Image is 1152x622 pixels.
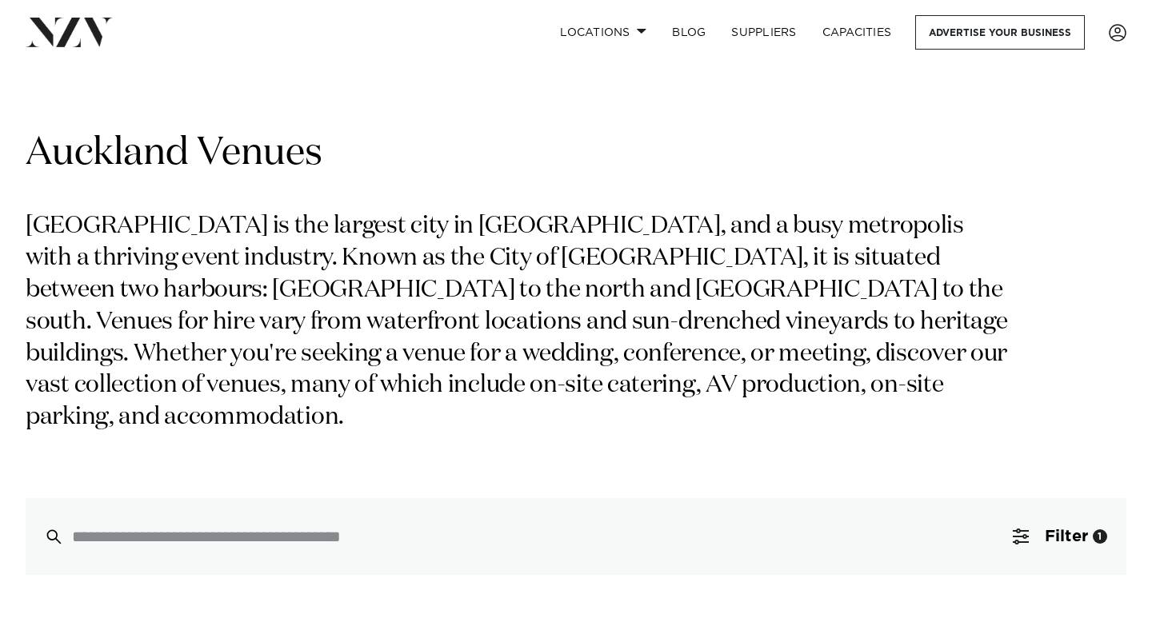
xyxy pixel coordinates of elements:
a: Advertise your business [915,15,1085,50]
a: SUPPLIERS [718,15,809,50]
button: Filter1 [994,498,1126,575]
h1: Auckland Venues [26,129,1126,179]
a: BLOG [659,15,718,50]
img: nzv-logo.png [26,18,113,46]
span: Filter [1045,528,1088,544]
a: Locations [547,15,659,50]
a: Capacities [810,15,905,50]
p: [GEOGRAPHIC_DATA] is the largest city in [GEOGRAPHIC_DATA], and a busy metropolis with a thriving... [26,211,1014,434]
div: 1 [1093,529,1107,544]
